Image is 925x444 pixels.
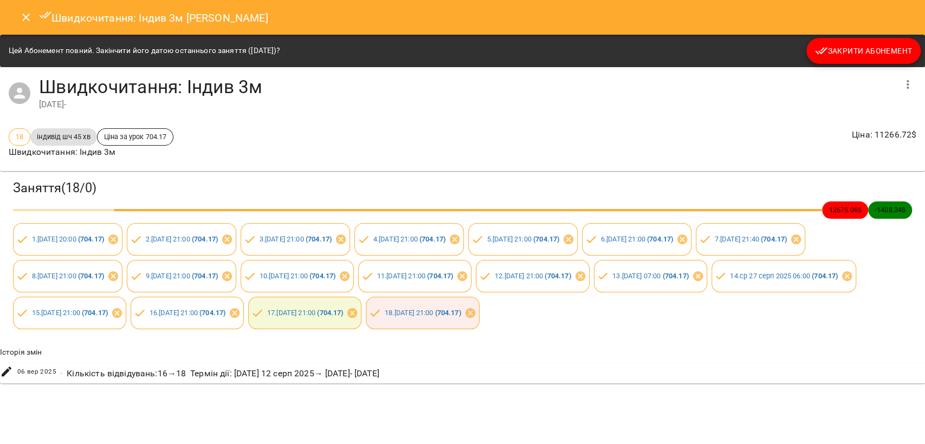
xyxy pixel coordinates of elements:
b: ( 704.17 ) [78,235,104,243]
span: -1408.34 $ [868,205,912,215]
div: 13.[DATE] 07:00 (704.17) [594,260,707,292]
div: Цей Абонемент повний. Закінчити його датою останнього заняття ([DATE])? [9,41,280,61]
b: ( 704.17 ) [435,309,461,317]
span: . [61,367,62,377]
a: 10.[DATE] 21:00 (704.17) [260,272,336,280]
div: 18.[DATE] 21:00 (704.17) [366,297,479,329]
b: ( 704.17 ) [317,309,343,317]
b: ( 704.17 ) [192,235,218,243]
a: 6.[DATE] 21:00 (704.17) [601,235,673,243]
div: 10.[DATE] 21:00 (704.17) [241,260,354,292]
b: ( 704.17 ) [306,235,332,243]
h3: Заняття ( 18 / 0 ) [13,180,912,197]
b: ( 704.17 ) [662,272,688,280]
div: 15.[DATE] 21:00 (704.17) [13,297,126,329]
span: 18 [9,132,30,142]
div: 4.[DATE] 21:00 (704.17) [354,223,464,256]
span: 06 вер 2025 [17,367,56,377]
div: 6.[DATE] 21:00 (704.17) [582,223,691,256]
p: Швидкочитання: Індив 3м [9,146,173,159]
a: 4.[DATE] 21:00 (704.17) [373,235,445,243]
div: 9.[DATE] 21:00 (704.17) [127,260,236,292]
b: ( 704.17 ) [761,235,787,243]
a: 14.ср 27 серп 2025 06:00 (704.17) [730,272,838,280]
b: ( 704.17 ) [419,235,445,243]
b: ( 704.17 ) [309,272,335,280]
div: 7.[DATE] 21:40 (704.17) [696,223,805,256]
b: ( 704.17 ) [82,309,108,317]
b: ( 704.17 ) [545,272,571,280]
span: Ціна за урок 704.17 [98,132,173,142]
b: ( 704.17 ) [199,309,225,317]
b: ( 704.17 ) [812,272,838,280]
a: 15.[DATE] 21:00 (704.17) [32,309,108,317]
span: Закрити Абонемент [815,44,912,57]
div: Кількість відвідувань : 16 → 18 [64,365,188,382]
a: 1.[DATE] 20:00 (704.17) [32,235,104,243]
a: 2.[DATE] 21:00 (704.17) [146,235,218,243]
div: 14.ср 27 серп 2025 06:00 (704.17) [711,260,856,292]
b: ( 704.17 ) [427,272,453,280]
span: 12675.06 $ [822,205,868,215]
a: 5.[DATE] 21:00 (704.17) [487,235,559,243]
b: ( 704.17 ) [533,235,559,243]
button: Close [13,4,39,30]
div: 8.[DATE] 21:00 (704.17) [13,260,122,292]
div: 12.[DATE] 21:00 (704.17) [476,260,589,292]
a: 17.[DATE] 21:00 (704.17) [267,309,344,317]
div: 3.[DATE] 21:00 (704.17) [241,223,350,256]
b: ( 704.17 ) [192,272,218,280]
a: 18.[DATE] 21:00 (704.17) [385,309,461,317]
div: 16.[DATE] 21:00 (704.17) [131,297,244,329]
a: 7.[DATE] 21:40 (704.17) [715,235,787,243]
div: [DATE] - [39,98,895,111]
p: Ціна : 11266.72 $ [852,128,916,141]
a: 3.[DATE] 21:00 (704.17) [260,235,332,243]
a: 11.[DATE] 21:00 (704.17) [377,272,454,280]
a: 12.[DATE] 21:00 (704.17) [495,272,571,280]
div: Термін дії : [DATE] 12 серп 2025 → [DATE] - [DATE] [188,365,381,382]
a: 8.[DATE] 21:00 (704.17) [32,272,104,280]
div: 2.[DATE] 21:00 (704.17) [127,223,236,256]
b: ( 704.17 ) [78,272,104,280]
div: 17.[DATE] 21:00 (704.17) [248,297,361,329]
div: 11.[DATE] 21:00 (704.17) [358,260,471,292]
b: ( 704.17 ) [647,235,673,243]
a: 13.[DATE] 07:00 (704.17) [612,272,689,280]
h4: Швидкочитання: Індив 3м [39,76,895,98]
a: 9.[DATE] 21:00 (704.17) [146,272,218,280]
div: 5.[DATE] 21:00 (704.17) [468,223,578,256]
a: 16.[DATE] 21:00 (704.17) [150,309,226,317]
h6: Швидкочитання: Індив 3м [PERSON_NAME] [39,9,268,27]
span: індивід шч 45 хв [30,132,96,142]
button: Закрити Абонемент [806,38,921,64]
div: 1.[DATE] 20:00 (704.17) [13,223,122,256]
